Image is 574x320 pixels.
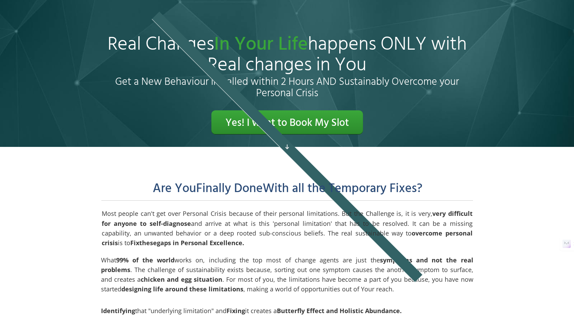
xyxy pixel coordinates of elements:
span: Fixing [226,307,245,315]
span: symptoms and not the real problems [101,256,473,274]
span: 99% of the world [116,256,175,264]
span: Butterfly Effect and Holistic Abundance. [277,307,402,315]
h1: Real Changes happens ONLY with Real changes in You [101,34,473,76]
span: designing life around these limitations [121,285,243,293]
span: With all the Temporary Fixes? [263,179,422,199]
span: these [139,239,157,247]
a: Yes! I want to Book My Slot [211,110,363,134]
span: chicken and egg situation [141,275,222,283]
h1: Get a New Behaviour Installed within 2 Hours AND Sustainably Overcome your Personal Crisis [102,77,473,99]
span: very difficult for anyone to self-diagnose [102,209,473,227]
span: Identifying [101,307,135,315]
span: In Your Life [214,30,308,60]
span: . [242,239,244,247]
span: overcome personal crisis [102,229,473,247]
p: What works on, including the top most of change agents are just the . The challenge of sustainabi... [101,255,473,294]
span: Are You [153,179,196,199]
span: Finally Done [196,179,263,199]
p: that "underlying limitation" and it creates a [101,306,473,316]
span: gaps in Personal Excellence [157,239,242,247]
span: Fix [130,239,139,247]
span: Yes! I want to Book My Slot [225,115,349,131]
p: Most people can't get over Personal Crisis because of their personal limitations. But the Challen... [102,209,473,247]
